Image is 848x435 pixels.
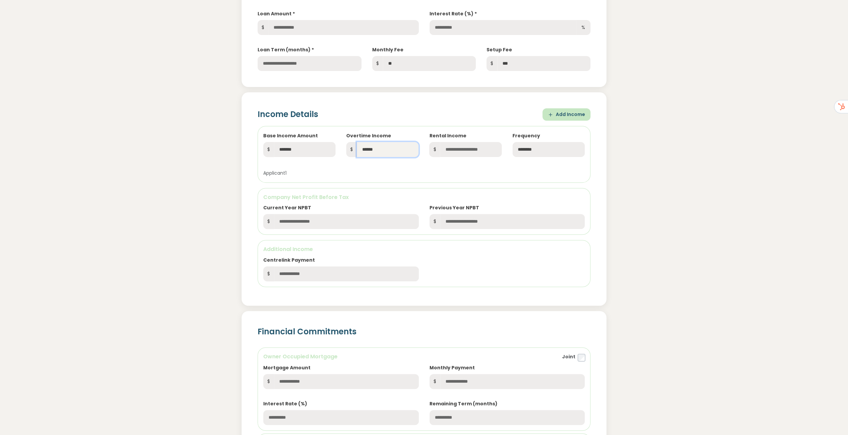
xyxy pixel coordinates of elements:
button: Add Income [542,108,590,121]
label: Centrelink Payment [263,257,315,264]
label: Frequency [512,132,540,139]
span: $ [258,20,268,35]
label: Joint [562,353,575,360]
label: Overtime Income [346,132,391,139]
span: % [576,20,590,35]
label: Setup Fee [486,46,512,53]
label: Current Year NPBT [263,204,311,211]
label: Remaining Term (months) [429,400,497,407]
h2: Financial Commitments [258,327,590,337]
label: Loan Term (months) * [258,46,314,53]
label: Interest Rate (%) [263,400,307,407]
label: Previous Year NPBT [429,204,479,211]
span: $ [263,214,274,229]
span: $ [263,374,274,389]
label: Mortgage Amount [263,364,311,371]
span: $ [372,56,383,71]
span: $ [429,142,440,157]
small: Applicant 1 [263,170,287,176]
h6: Owner Occupied Mortgage [263,353,338,360]
h2: Income Details [258,110,318,119]
span: $ [263,266,274,281]
label: Loan Amount * [258,10,295,17]
span: $ [429,374,440,389]
span: $ [263,142,274,157]
span: $ [429,214,440,229]
span: $ [486,56,497,71]
label: Monthly Fee [372,46,404,53]
iframe: Chat Widget [815,403,848,435]
label: Monthly Payment [429,364,475,371]
label: Base Income Amount [263,132,318,139]
h6: Company Net Profit Before Tax [263,194,585,201]
label: Rental Income [429,132,466,139]
label: Interest Rate (%) * [429,10,477,17]
h6: Additional Income [263,246,585,253]
span: $ [346,142,357,157]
